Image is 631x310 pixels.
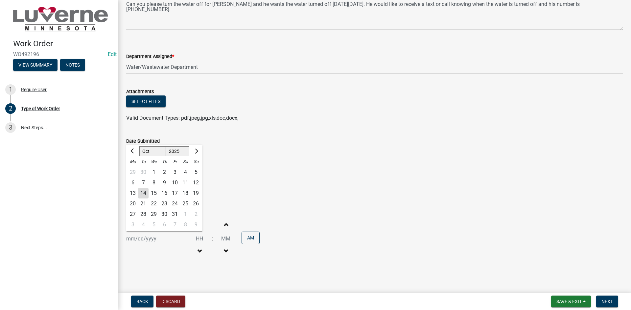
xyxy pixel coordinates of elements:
[60,59,85,71] button: Notes
[242,232,260,244] button: AM
[138,188,149,198] div: Tuesday, October 14, 2025
[601,299,613,304] span: Next
[166,146,190,156] select: Select year
[170,188,180,198] div: Friday, October 17, 2025
[191,209,201,219] div: 2
[159,209,170,219] div: 30
[159,198,170,209] div: Thursday, October 23, 2025
[180,167,191,177] div: 4
[138,209,149,219] div: Tuesday, October 28, 2025
[170,198,180,209] div: 24
[180,167,191,177] div: Saturday, October 4, 2025
[13,63,58,68] wm-modal-confirm: Summary
[149,209,159,219] div: Wednesday, October 29, 2025
[149,167,159,177] div: Wednesday, October 1, 2025
[128,209,138,219] div: 27
[126,232,186,245] input: mm/dd/yyyy
[159,188,170,198] div: 16
[128,219,138,230] div: Monday, November 3, 2025
[215,232,236,245] input: Minutes
[170,219,180,230] div: Friday, November 7, 2025
[13,7,108,32] img: City of Luverne, Minnesota
[128,209,138,219] div: Monday, October 27, 2025
[192,146,200,156] button: Next month
[126,115,238,121] span: Valid Document Types: pdf,jpeg,jpg,xls,doc,docx,
[159,177,170,188] div: Thursday, October 9, 2025
[180,209,191,219] div: 1
[108,51,117,57] a: Edit
[138,198,149,209] div: 21
[180,177,191,188] div: 11
[128,177,138,188] div: 6
[139,146,166,156] select: Select month
[180,209,191,219] div: Saturday, November 1, 2025
[129,146,137,156] button: Previous month
[159,188,170,198] div: Thursday, October 16, 2025
[136,299,148,304] span: Back
[5,103,16,114] div: 2
[138,167,149,177] div: Tuesday, September 30, 2025
[556,299,582,304] span: Save & Exit
[108,51,117,57] wm-modal-confirm: Edit Application Number
[128,167,138,177] div: Monday, September 29, 2025
[138,156,149,167] div: Tu
[191,188,201,198] div: 19
[128,198,138,209] div: Monday, October 20, 2025
[149,198,159,209] div: 22
[138,167,149,177] div: 30
[159,167,170,177] div: Thursday, October 2, 2025
[131,296,153,307] button: Back
[180,198,191,209] div: 25
[128,188,138,198] div: Monday, October 13, 2025
[13,39,113,49] h4: Work Order
[170,156,180,167] div: Fr
[189,232,210,245] input: Hours
[180,188,191,198] div: Saturday, October 18, 2025
[170,219,180,230] div: 7
[126,95,166,107] button: Select files
[128,188,138,198] div: 13
[5,84,16,95] div: 1
[21,106,60,111] div: Type of Work Order
[191,209,201,219] div: Sunday, November 2, 2025
[138,177,149,188] div: 7
[138,209,149,219] div: 28
[126,54,174,59] label: Department Assigned
[596,296,618,307] button: Next
[180,198,191,209] div: Saturday, October 25, 2025
[149,188,159,198] div: 15
[170,188,180,198] div: 17
[149,167,159,177] div: 1
[159,167,170,177] div: 2
[159,219,170,230] div: Thursday, November 6, 2025
[210,235,215,243] div: :
[551,296,591,307] button: Save & Exit
[191,198,201,209] div: Sunday, October 26, 2025
[156,296,185,307] button: Discard
[128,167,138,177] div: 29
[149,156,159,167] div: We
[191,198,201,209] div: 26
[180,219,191,230] div: 8
[149,219,159,230] div: Wednesday, November 5, 2025
[159,156,170,167] div: Th
[138,219,149,230] div: Tuesday, November 4, 2025
[149,177,159,188] div: Wednesday, October 8, 2025
[138,219,149,230] div: 4
[191,177,201,188] div: Sunday, October 12, 2025
[191,219,201,230] div: 9
[170,167,180,177] div: 3
[21,87,47,92] div: Require User
[191,177,201,188] div: 12
[170,209,180,219] div: 31
[180,219,191,230] div: Saturday, November 8, 2025
[180,177,191,188] div: Saturday, October 11, 2025
[170,167,180,177] div: Friday, October 3, 2025
[159,198,170,209] div: 23
[170,177,180,188] div: Friday, October 10, 2025
[13,51,105,57] span: WO492196
[180,156,191,167] div: Sa
[138,188,149,198] div: 14
[191,167,201,177] div: 5
[191,167,201,177] div: Sunday, October 5, 2025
